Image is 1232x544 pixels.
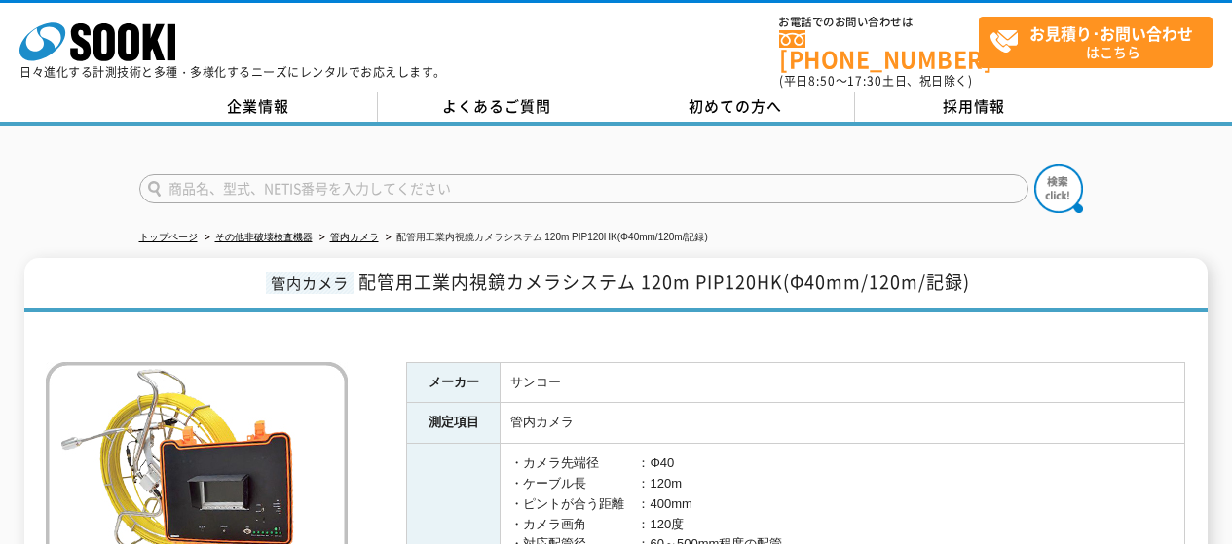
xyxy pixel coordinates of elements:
[139,92,378,122] a: 企業情報
[501,362,1185,403] td: サンコー
[1029,21,1193,45] strong: お見積り･お問い合わせ
[779,30,979,70] a: [PHONE_NUMBER]
[407,403,501,444] th: 測定項目
[989,18,1212,66] span: はこちら
[779,17,979,28] span: お電話でのお問い合わせは
[501,403,1185,444] td: 管内カメラ
[808,72,836,90] span: 8:50
[855,92,1094,122] a: 採用情報
[358,269,970,295] span: 配管用工業内視鏡カメラシステム 120m PIP120HK(Φ40mm/120m/記録)
[407,362,501,403] th: メーカー
[1034,164,1083,213] img: btn_search.png
[378,92,616,122] a: よくあるご質問
[266,272,354,294] span: 管内カメラ
[779,72,972,90] span: (平日 ～ 土日、祝日除く)
[139,174,1028,203] input: 商品名、型式、NETIS番号を入力してください
[847,72,882,90] span: 17:30
[382,228,708,248] li: 配管用工業内視鏡カメラシステム 120m PIP120HK(Φ40mm/120m/記録)
[19,66,446,78] p: 日々進化する計測技術と多種・多様化するニーズにレンタルでお応えします。
[616,92,855,122] a: 初めての方へ
[215,232,313,242] a: その他非破壊検査機器
[979,17,1213,68] a: お見積り･お問い合わせはこちら
[689,95,782,117] span: 初めての方へ
[139,232,198,242] a: トップページ
[330,232,379,242] a: 管内カメラ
